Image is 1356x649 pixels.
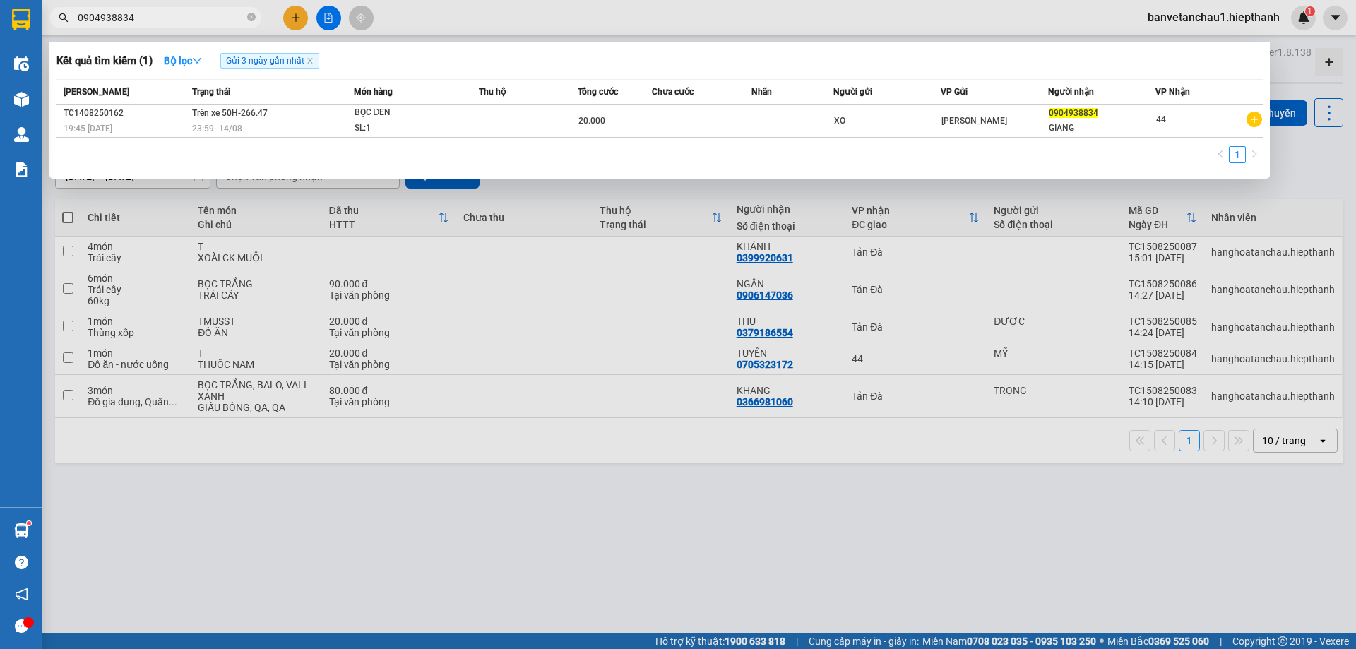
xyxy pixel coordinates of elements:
span: plus-circle [1247,112,1262,127]
li: 1 [1229,146,1246,163]
span: Người nhận [1048,87,1094,97]
img: warehouse-icon [14,127,29,142]
span: 44 [1156,114,1166,124]
span: [PERSON_NAME] [941,116,1007,126]
span: Người gửi [833,87,872,97]
span: 20.000 [578,116,605,126]
span: 0904938834 [1049,108,1098,118]
span: question-circle [15,556,28,569]
img: solution-icon [14,162,29,177]
img: logo-vxr [12,9,30,30]
img: warehouse-icon [14,56,29,71]
span: down [192,56,202,66]
span: Thu hộ [479,87,506,97]
strong: Bộ lọc [164,55,202,66]
span: [PERSON_NAME] [64,87,129,97]
span: search [59,13,69,23]
span: 23:59 - 14/08 [192,124,242,133]
span: Tổng cước [578,87,618,97]
span: Trạng thái [192,87,230,97]
span: 19:45 [DATE] [64,124,112,133]
span: Chưa cước [652,87,694,97]
li: Previous Page [1212,146,1229,163]
span: notification [15,588,28,601]
span: VP Gửi [941,87,968,97]
span: close [307,57,314,64]
div: XO [834,114,940,129]
span: Món hàng [354,87,393,97]
sup: 1 [27,521,31,525]
div: BỌC ĐEN [355,105,460,121]
div: TC1408250162 [64,106,188,121]
span: left [1216,150,1225,158]
div: SL: 1 [355,121,460,136]
img: warehouse-icon [14,92,29,107]
li: Next Page [1246,146,1263,163]
a: 1 [1230,147,1245,162]
span: right [1250,150,1259,158]
div: GIANG [1049,121,1155,136]
button: Bộ lọcdown [153,49,213,72]
span: close-circle [247,13,256,21]
span: Gửi 3 ngày gần nhất [220,53,319,69]
h3: Kết quả tìm kiếm ( 1 ) [56,54,153,69]
button: left [1212,146,1229,163]
input: Tìm tên, số ĐT hoặc mã đơn [78,10,244,25]
img: warehouse-icon [14,523,29,538]
button: right [1246,146,1263,163]
span: Trên xe 50H-266.47 [192,108,268,118]
span: message [15,619,28,633]
span: close-circle [247,11,256,25]
span: VP Nhận [1155,87,1190,97]
span: Nhãn [751,87,772,97]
